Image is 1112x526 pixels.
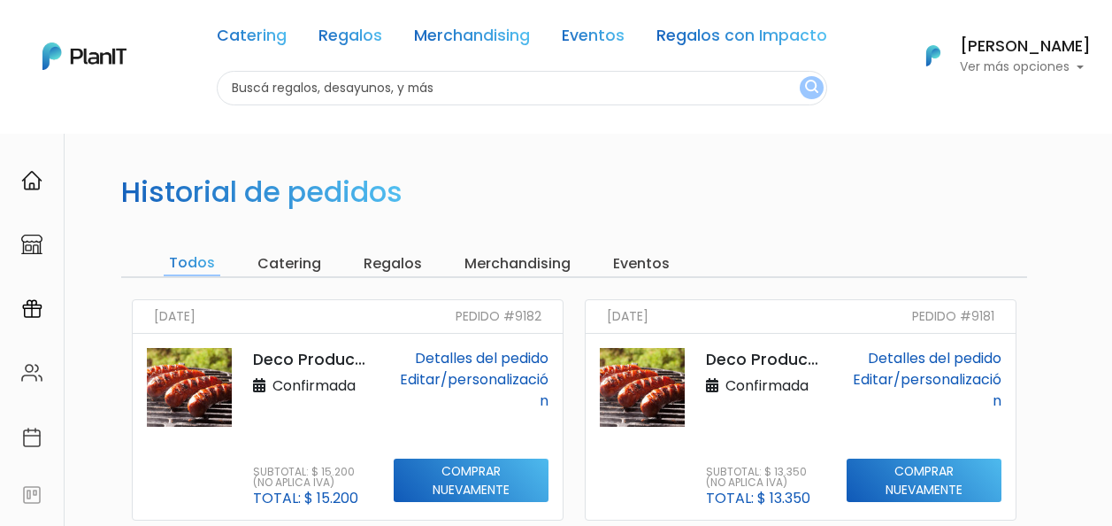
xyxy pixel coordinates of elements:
[252,251,326,276] input: Catering
[903,33,1091,79] button: PlanIt Logo [PERSON_NAME] Ver más opciones
[21,427,42,448] img: calendar-87d922413cdce8b2cf7b7f5f62616a5cf9e4887200fb71536465627b3292af00.svg
[706,491,810,506] p: Total: $ 13.350
[608,251,675,276] input: Eventos
[805,80,818,97] img: search_button-432b6d5273f82d61273b3651a40e1bd1b912527efae98b1b7a1b2c0702e16a8d.svg
[912,307,994,326] small: Pedido #9181
[253,477,358,488] p: (No aplica IVA)
[960,39,1091,55] h6: [PERSON_NAME]
[318,28,382,50] a: Regalos
[358,251,427,276] input: Regalos
[960,61,1091,73] p: Ver más opciones
[253,491,358,506] p: Total: $ 15.200
[253,348,372,371] p: Deco Producciones
[607,307,648,326] small: [DATE]
[600,348,685,427] img: thumb_e83bde_763196fa2a2d45b0987b69fd3f96ae42_mv2.jpeg
[394,459,548,503] input: Comprar nuevamente
[164,251,220,276] input: Todos
[21,484,42,506] img: feedback-78b5a0c8f98aac82b08bfc38622c3050aee476f2c9584af64705fc4e61158814.svg
[154,307,196,326] small: [DATE]
[459,251,576,276] input: Merchandising
[217,71,827,105] input: Buscá regalos, desayunos, y más
[147,348,232,427] img: thumb_e83bde_763196fa2a2d45b0987b69fd3f96ae42_mv2.jpeg
[253,375,356,397] p: Confirmada
[656,28,827,50] a: Regalos con Impacto
[253,467,358,477] p: Subtotal: $ 15.200
[853,369,1001,411] a: Editar/personalización
[21,234,42,255] img: marketplace-4ceaa7011d94191e9ded77b95e3339b90024bf715f7c57f8cf31f2d8c509eaba.svg
[706,477,810,488] p: (No aplica IVA)
[868,348,1001,368] a: Detalles del pedido
[706,375,809,397] p: Confirmada
[415,348,548,368] a: Detalles del pedido
[121,175,403,209] h2: Historial de pedidos
[217,28,287,50] a: Catering
[21,170,42,191] img: home-e721727adea9d79c4d83392d1f703f7f8bce08238fde08b1acbfd93340b81755.svg
[21,362,42,383] img: people-662611757002400ad9ed0e3c099ab2801c6687ba6c219adb57efc949bc21e19d.svg
[706,467,810,477] p: Subtotal: $ 13.350
[42,43,127,70] img: PlanIt Logo
[400,369,548,411] a: Editar/personalización
[847,459,1001,503] input: Comprar nuevamente
[414,28,530,50] a: Merchandising
[562,28,625,50] a: Eventos
[914,36,953,75] img: PlanIt Logo
[706,348,825,371] p: Deco Producciones
[456,307,541,326] small: Pedido #9182
[21,298,42,320] img: campaigns-02234683943229c281be62815700db0a1741e53638e28bf9629b52c665b00959.svg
